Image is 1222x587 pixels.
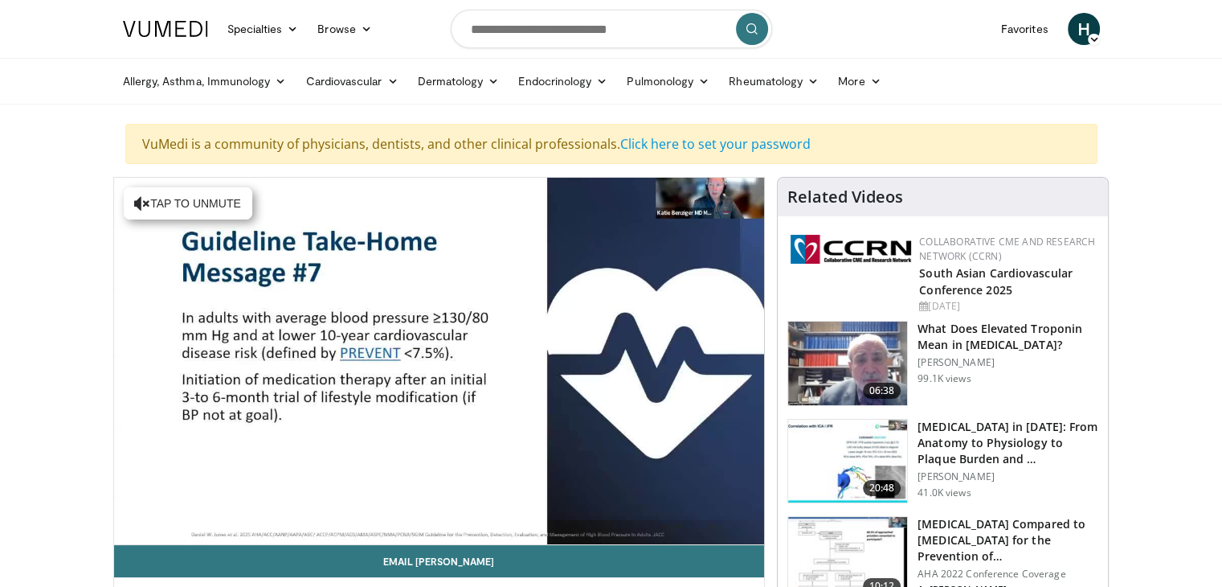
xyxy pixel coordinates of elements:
[918,470,1098,483] p: [PERSON_NAME]
[991,13,1058,45] a: Favorites
[919,299,1095,314] div: [DATE]
[124,187,252,220] button: Tap to unmute
[218,13,309,45] a: Specialties
[296,65,407,97] a: Cardiovascular
[918,486,971,499] p: 41.0K views
[1068,13,1100,45] a: H
[788,322,907,405] img: 98daf78a-1d22-4ebe-927e-10afe95ffd94.150x105_q85_crop-smart_upscale.jpg
[828,65,890,97] a: More
[863,383,901,399] span: 06:38
[308,13,382,45] a: Browse
[863,480,901,496] span: 20:48
[719,65,828,97] a: Rheumatology
[918,419,1098,467] h3: [MEDICAL_DATA] in [DATE]: From Anatomy to Physiology to Plaque Burden and …
[787,187,903,207] h4: Related Videos
[918,568,1098,581] p: AHA 2022 Conference Coverage
[788,420,907,503] img: 823da73b-7a00-425d-bb7f-45c8b03b10c3.150x105_q85_crop-smart_upscale.jpg
[620,135,811,153] a: Click here to set your password
[408,65,509,97] a: Dermatology
[919,235,1095,263] a: Collaborative CME and Research Network (CCRN)
[918,516,1098,564] h3: [MEDICAL_DATA] Compared to [MEDICAL_DATA] for the Prevention of…
[787,419,1098,504] a: 20:48 [MEDICAL_DATA] in [DATE]: From Anatomy to Physiology to Plaque Burden and … [PERSON_NAME] 4...
[125,124,1097,164] div: VuMedi is a community of physicians, dentists, and other clinical professionals.
[451,10,772,48] input: Search topics, interventions
[918,321,1098,353] h3: What Does Elevated Troponin Mean in [MEDICAL_DATA]?
[617,65,719,97] a: Pulmonology
[919,265,1073,298] a: South Asian Cardiovascular Conference 2025
[123,21,208,37] img: VuMedi Logo
[114,178,765,545] video-js: Video Player
[509,65,617,97] a: Endocrinology
[791,235,911,264] img: a04ee3ba-8487-4636-b0fb-5e8d268f3737.png.150x105_q85_autocrop_double_scale_upscale_version-0.2.png
[918,372,971,385] p: 99.1K views
[114,545,765,577] a: Email [PERSON_NAME]
[787,321,1098,406] a: 06:38 What Does Elevated Troponin Mean in [MEDICAL_DATA]? [PERSON_NAME] 99.1K views
[918,356,1098,369] p: [PERSON_NAME]
[113,65,296,97] a: Allergy, Asthma, Immunology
